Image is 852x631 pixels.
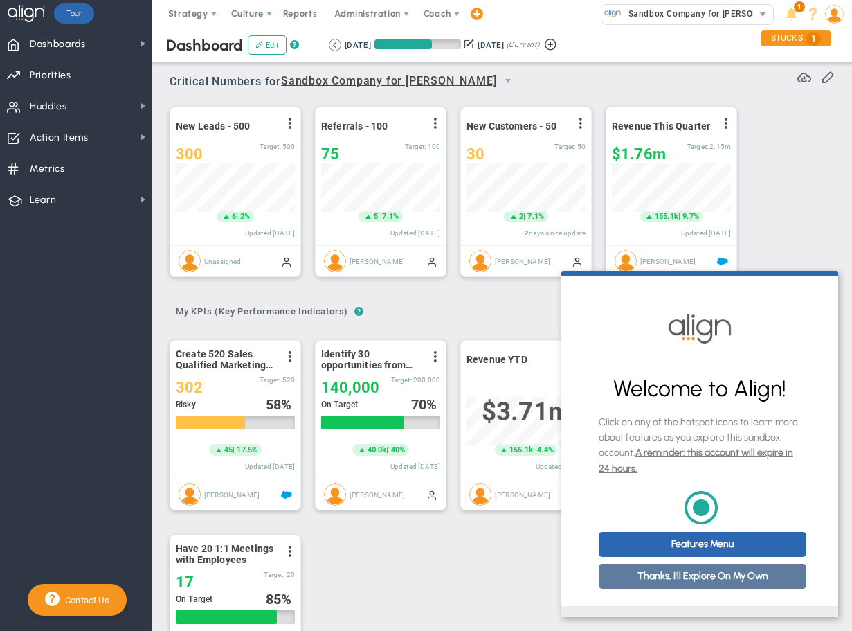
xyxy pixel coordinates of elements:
[248,5,273,30] a: Close modal
[30,123,89,152] span: Action Items
[821,69,835,83] span: Edit or Add Critical Numbers
[60,595,109,605] span: Contact Us
[179,483,201,506] img: Jennifer Faught
[806,32,821,46] span: 1
[411,397,441,412] div: %
[428,143,440,150] span: 100
[426,489,437,500] span: Manually Updated
[30,186,56,215] span: Learn
[529,229,586,237] span: days since update
[717,256,728,267] span: Salesforce Enabled<br ></span>Sandbox: Quarterly Revenue
[282,143,295,150] span: 500
[374,39,461,49] div: Period Progress: 66% Day 60 of 90 with 30 remaining.
[176,348,276,371] span: Create 520 Sales Qualified Marketing Leads
[495,490,550,498] span: [PERSON_NAME]
[30,61,71,90] span: Priorities
[350,490,405,498] span: [PERSON_NAME]
[682,212,699,221] span: 9.7%
[248,35,287,55] button: Edit
[482,397,570,427] span: $3,707,282
[281,256,292,267] span: Manually Updated
[386,445,388,454] span: |
[266,396,281,413] span: 58
[622,5,791,23] span: Sandbox Company for [PERSON_NAME]
[374,211,378,222] span: 5
[640,257,696,265] span: [PERSON_NAME]
[687,143,708,150] span: Target:
[612,145,666,163] span: $1,758,367
[390,463,440,470] span: Updated [DATE]
[329,39,341,51] button: Go to previous period
[466,121,556,132] span: New Customers - 50
[260,143,280,150] span: Target:
[390,229,440,237] span: Updated [DATE]
[281,489,292,500] span: Salesforce Enabled<br ></span>Sandbox: Quarterly Leads and Opportunities
[794,1,805,12] span: 1
[168,8,208,19] span: Strategy
[287,571,295,578] span: 20
[176,594,212,604] span: On Target
[509,445,533,456] span: 155.1k
[527,212,544,221] span: 7.1%
[655,211,678,222] span: 155.1k
[321,145,339,163] span: 75
[678,212,680,221] span: |
[245,229,295,237] span: Updated [DATE]
[232,211,236,222] span: 6
[466,145,484,163] span: 30
[761,30,831,46] div: STUCKS
[391,445,405,454] span: 40%
[709,143,731,150] span: 2,154,350
[507,39,540,51] span: (Current)
[224,445,233,456] span: 45
[496,69,520,93] span: select
[37,261,245,286] a: Features Menu
[30,92,67,121] span: Huddles
[536,463,586,470] span: Updated [DATE]
[413,376,440,384] span: 200,000
[176,121,250,132] span: New Leads - 500
[753,5,773,24] span: select
[170,69,523,95] span: Critical Numbers for
[245,463,295,470] span: Updated [DATE]
[179,250,201,272] img: Unassigned
[260,376,280,384] span: Target:
[469,483,491,506] img: Jennifer Faught
[554,143,575,150] span: Target:
[37,293,245,318] a: Thanks, I'll Explore On My Own
[478,39,504,51] div: [DATE]
[231,8,264,19] span: Culture
[264,571,284,578] span: Target:
[266,397,296,412] div: %
[334,8,400,19] span: Administration
[176,574,194,591] span: 17
[204,257,242,265] span: Unassigned
[405,143,426,150] span: Target:
[266,592,296,607] div: %
[321,348,422,371] span: Identify 30 opportunities from SmithCo resulting in $200K new sales
[577,143,586,150] span: 50
[368,445,387,456] span: 40.0k
[30,30,86,59] span: Dashboards
[324,250,346,272] img: Katie Williams
[615,250,637,272] img: Tom Johnson
[321,400,358,409] span: On Target
[236,212,238,221] span: |
[233,445,235,454] span: |
[170,301,354,325] button: My KPIs (Key Performance Indicators)
[378,212,380,221] span: |
[37,104,239,133] h1: Welcome to Align!
[176,543,276,565] span: Have 20 1:1 Meetings with Employees
[237,445,257,454] span: 17.5%
[30,154,65,184] span: Metrics
[604,5,622,22] img: 33643.Company.photo
[537,445,554,454] span: 4.4%
[825,5,844,24] img: 53271.Person.photo
[519,211,523,222] span: 2
[424,8,451,19] span: Coach
[572,256,583,267] span: Manually Updated
[324,483,346,506] img: Jennifer Faught
[166,36,243,55] span: Dashboard
[204,490,260,498] span: [PERSON_NAME]
[525,229,529,237] span: 2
